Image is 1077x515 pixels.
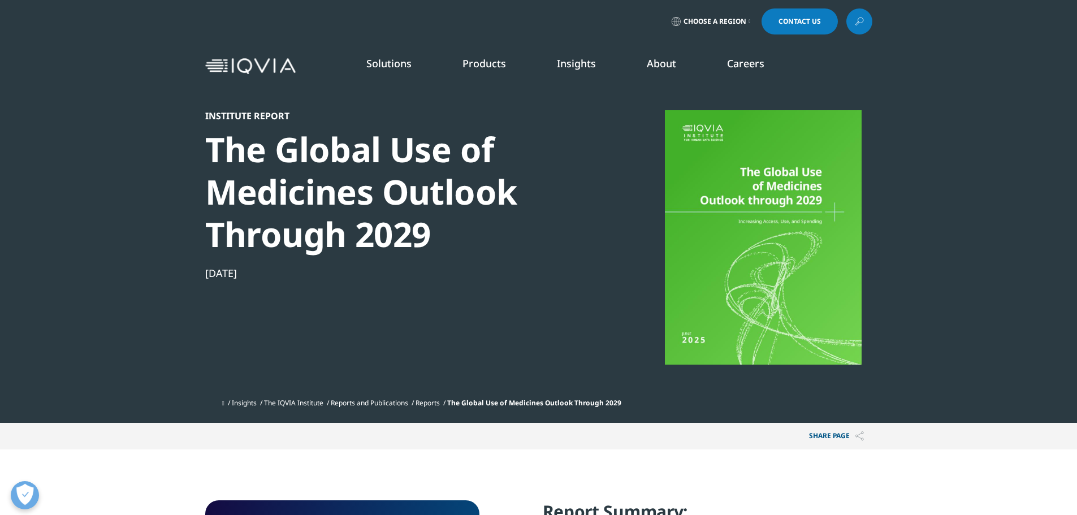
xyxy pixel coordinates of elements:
a: Products [462,57,506,70]
a: Reports and Publications [331,398,408,408]
img: IQVIA Healthcare Information Technology and Pharma Clinical Research Company [205,58,296,75]
p: Share PAGE [801,423,872,449]
a: Reports [416,398,440,408]
a: About [647,57,676,70]
img: Share PAGE [855,431,864,441]
div: The Global Use of Medicines Outlook Through 2029 [205,128,593,256]
a: Insights [557,57,596,70]
div: [DATE] [205,266,593,280]
div: Institute Report [205,110,593,122]
a: Solutions [366,57,412,70]
button: Share PAGEShare PAGE [801,423,872,449]
span: The Global Use of Medicines Outlook Through 2029 [447,398,621,408]
button: Open Preferences [11,481,39,509]
a: The IQVIA Institute [264,398,323,408]
nav: Primary [300,40,872,93]
span: Choose a Region [684,17,746,26]
span: Contact Us [778,18,821,25]
a: Careers [727,57,764,70]
a: Insights [232,398,257,408]
a: Contact Us [762,8,838,34]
